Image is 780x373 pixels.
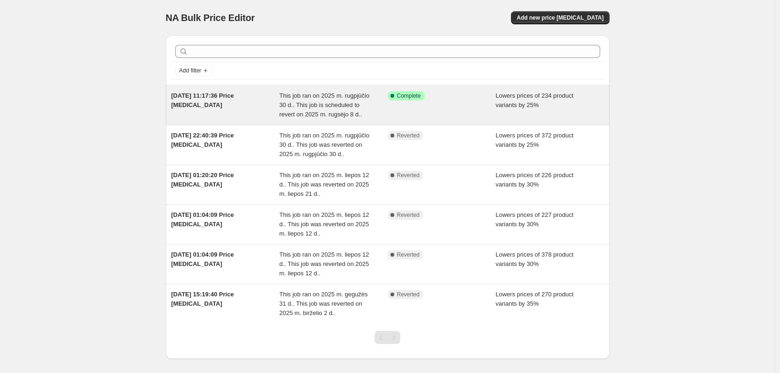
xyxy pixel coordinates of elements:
span: This job ran on 2025 m. gegužės 31 d.. This job was reverted on 2025 m. birželio 2 d.. [279,291,368,316]
span: This job ran on 2025 m. liepos 12 d.. This job was reverted on 2025 m. liepos 12 d.. [279,251,369,277]
span: [DATE] 01:04:09 Price [MEDICAL_DATA] [171,251,234,267]
span: [DATE] 15:19:40 Price [MEDICAL_DATA] [171,291,234,307]
span: Lowers prices of 226 product variants by 30% [496,172,574,188]
span: Complete [397,92,421,100]
span: [DATE] 01:04:09 Price [MEDICAL_DATA] [171,211,234,228]
span: This job ran on 2025 m. rugpjūčio 30 d.. This job was reverted on 2025 m. rugpjūčio 30 d.. [279,132,369,158]
span: [DATE] 01:20:20 Price [MEDICAL_DATA] [171,172,234,188]
span: Lowers prices of 372 product variants by 25% [496,132,574,148]
span: Lowers prices of 378 product variants by 30% [496,251,574,267]
span: [DATE] 11:17:36 Price [MEDICAL_DATA] [171,92,234,108]
button: Add filter [175,65,213,76]
span: This job ran on 2025 m. rugpjūčio 30 d.. This job is scheduled to revert on 2025 m. rugsėjo 8 d.. [279,92,369,118]
span: NA Bulk Price Editor [166,13,255,23]
span: Reverted [397,291,420,298]
nav: Pagination [375,331,400,344]
span: [DATE] 22:40:39 Price [MEDICAL_DATA] [171,132,234,148]
span: Add new price [MEDICAL_DATA] [517,14,603,22]
span: Reverted [397,211,420,219]
span: This job ran on 2025 m. liepos 12 d.. This job was reverted on 2025 m. liepos 21 d.. [279,172,369,197]
span: Reverted [397,251,420,258]
span: Add filter [179,67,201,74]
span: This job ran on 2025 m. liepos 12 d.. This job was reverted on 2025 m. liepos 12 d.. [279,211,369,237]
span: Lowers prices of 270 product variants by 35% [496,291,574,307]
span: Lowers prices of 234 product variants by 25% [496,92,574,108]
span: Reverted [397,172,420,179]
span: Lowers prices of 227 product variants by 30% [496,211,574,228]
span: Reverted [397,132,420,139]
button: Add new price [MEDICAL_DATA] [511,11,609,24]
